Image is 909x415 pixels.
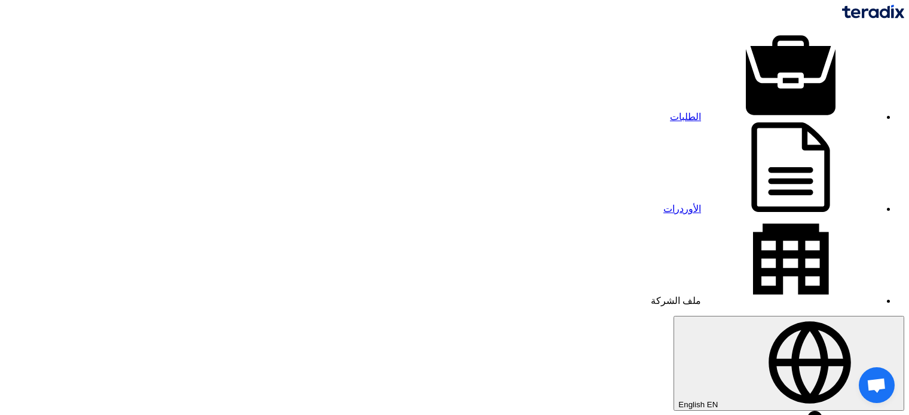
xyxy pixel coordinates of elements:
a: الطلبات [670,112,880,122]
button: English EN [674,316,904,411]
a: ملف الشركة [651,296,880,306]
span: EN [707,400,718,409]
a: الأوردرات [663,204,880,214]
a: Open chat [859,367,895,403]
img: Teradix logo [842,5,904,19]
span: English [678,400,705,409]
